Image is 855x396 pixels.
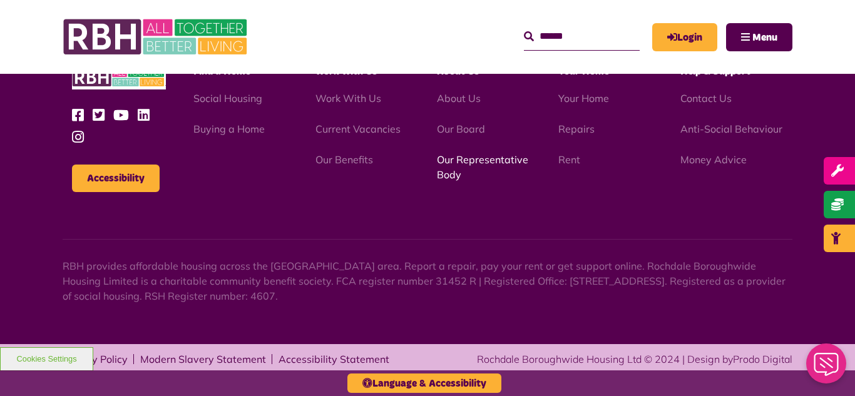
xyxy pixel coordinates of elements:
input: Search [524,23,640,50]
a: Social Housing - open in a new tab [193,92,262,104]
button: Accessibility [72,165,160,192]
p: RBH provides affordable housing across the [GEOGRAPHIC_DATA] area. Report a repair, pay your rent... [63,258,792,303]
button: Language & Accessibility [347,373,501,393]
a: Accessibility Statement [279,354,389,364]
a: Privacy Policy [63,354,128,364]
img: RBH [72,65,166,89]
button: Navigation [726,23,792,51]
a: Rent [558,153,580,166]
a: Our Representative Body [437,153,528,181]
a: Buying a Home [193,123,265,135]
a: Current Vacancies [315,123,401,135]
span: Menu [752,33,777,43]
a: Contact Us [680,92,732,104]
img: RBH [63,13,250,61]
a: Anti-Social Behaviour [680,123,782,135]
a: Work With Us [315,92,381,104]
a: MyRBH [652,23,717,51]
a: Our Board [437,123,485,135]
a: Prodo Digital - open in a new tab [733,353,792,365]
a: About Us [437,92,481,104]
iframe: Netcall Web Assistant for live chat [799,340,855,396]
a: Repairs [558,123,595,135]
a: Our Benefits [315,153,373,166]
div: Rochdale Boroughwide Housing Ltd © 2024 | Design by [477,352,792,367]
a: Modern Slavery Statement - open in a new tab [140,354,266,364]
a: Your Home [558,92,609,104]
a: Money Advice [680,153,747,166]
